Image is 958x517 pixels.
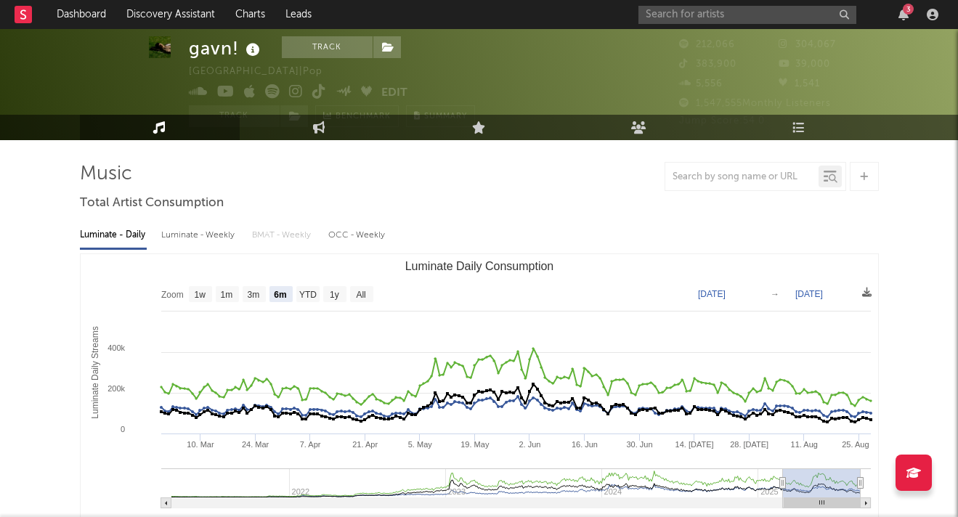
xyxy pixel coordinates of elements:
button: Track [189,105,280,127]
text: 14. [DATE] [675,440,713,449]
text: 1y [330,290,339,300]
text: 400k [107,343,125,352]
span: 383,900 [679,60,736,69]
text: Zoom [161,290,184,300]
span: Summary [424,113,467,121]
span: Total Artist Consumption [80,195,224,212]
button: Edit [381,84,407,102]
div: 3 [903,4,914,15]
text: → [771,289,779,299]
a: Benchmark [315,105,399,127]
span: 39,000 [779,60,830,69]
span: 1,541 [779,79,820,89]
text: 7. Apr [299,440,320,449]
text: Luminate Daily Consumption [405,260,553,272]
text: All [356,290,365,300]
text: 1m [220,290,232,300]
text: 0 [120,425,124,433]
div: [GEOGRAPHIC_DATA] | Pop [189,63,339,81]
button: Summary [406,105,475,127]
div: OCC - Weekly [328,223,386,248]
text: 19. May [460,440,490,449]
span: 5,556 [679,79,723,89]
span: 1,547,555 Monthly Listeners [679,99,831,108]
div: Luminate - Daily [80,223,147,248]
text: 30. Jun [626,440,652,449]
button: Track [282,36,373,58]
input: Search for artists [638,6,856,24]
text: 10. Mar [187,440,214,449]
text: 24. Mar [241,440,269,449]
text: 21. Apr [352,440,378,449]
text: 3m [247,290,259,300]
div: Luminate - Weekly [161,223,238,248]
text: 200k [107,384,125,393]
text: 28. [DATE] [730,440,768,449]
text: 5. May [407,440,432,449]
text: [DATE] [698,289,726,299]
text: 6m [274,290,286,300]
text: 25. Aug [842,440,869,449]
text: 11. Aug [790,440,817,449]
span: Benchmark [336,108,391,126]
span: 304,067 [779,40,836,49]
text: YTD [299,290,316,300]
div: gavn! [189,36,264,60]
text: 1w [194,290,206,300]
text: 16. Jun [571,440,597,449]
button: 3 [898,9,909,20]
text: [DATE] [795,289,823,299]
span: 212,066 [679,40,735,49]
text: 2. Jun [519,440,540,449]
input: Search by song name or URL [665,171,819,183]
text: Luminate Daily Streams [89,326,100,418]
